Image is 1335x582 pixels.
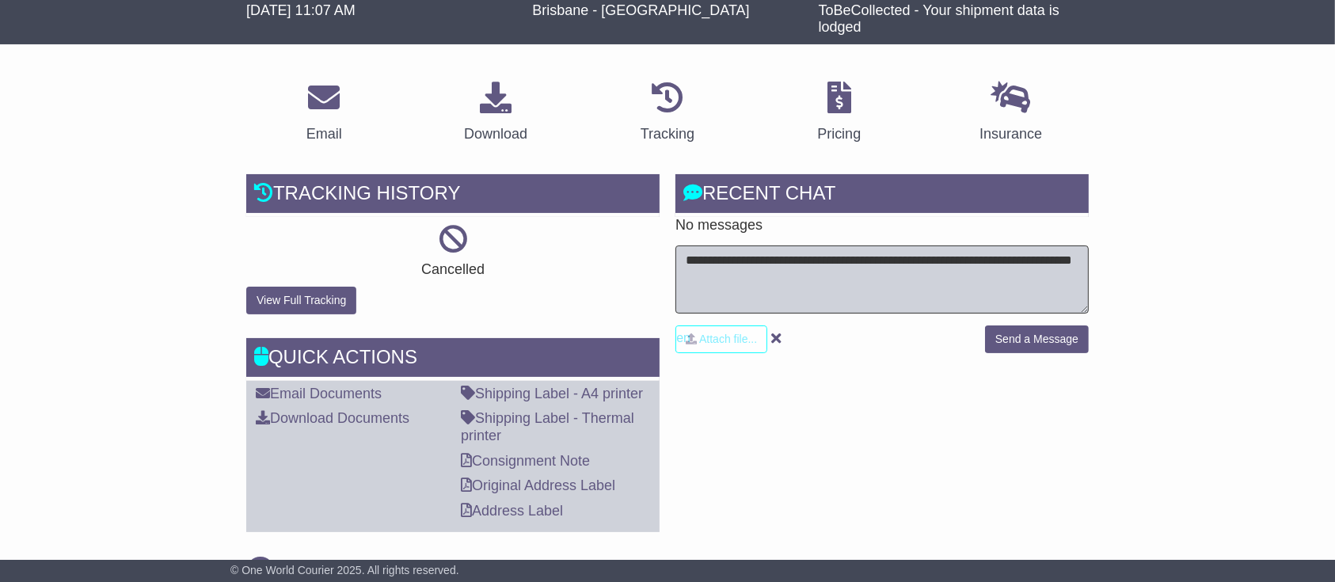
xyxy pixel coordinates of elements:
[296,76,352,150] a: Email
[461,477,615,493] a: Original Address Label
[256,410,409,426] a: Download Documents
[461,410,634,443] a: Shipping Label - Thermal printer
[985,325,1089,353] button: Send a Message
[819,2,1059,36] span: ToBeCollected - Your shipment data is lodged
[630,76,705,150] a: Tracking
[675,174,1089,217] div: RECENT CHAT
[256,386,382,401] a: Email Documents
[461,453,590,469] a: Consignment Note
[306,124,342,145] div: Email
[464,124,527,145] div: Download
[246,174,660,217] div: Tracking history
[246,287,356,314] button: View Full Tracking
[807,76,871,150] a: Pricing
[461,503,563,519] a: Address Label
[979,124,1042,145] div: Insurance
[246,2,356,18] span: [DATE] 11:07 AM
[641,124,694,145] div: Tracking
[461,386,643,401] a: Shipping Label - A4 printer
[246,261,660,279] p: Cancelled
[969,76,1052,150] a: Insurance
[246,338,660,381] div: Quick Actions
[675,217,1089,234] p: No messages
[532,2,749,18] span: Brisbane - [GEOGRAPHIC_DATA]
[817,124,861,145] div: Pricing
[230,564,459,576] span: © One World Courier 2025. All rights reserved.
[454,76,538,150] a: Download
